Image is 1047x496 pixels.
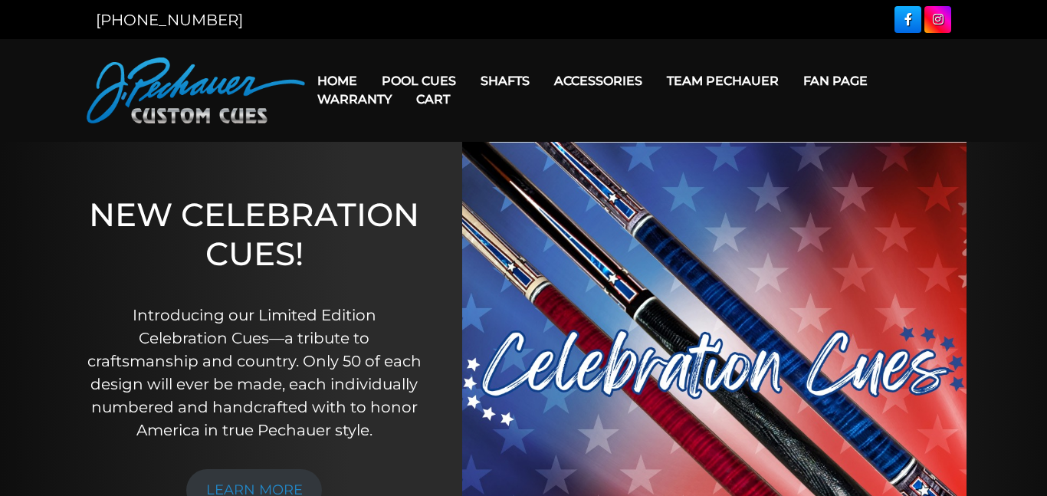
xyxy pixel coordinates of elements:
[86,195,422,282] h1: NEW CELEBRATION CUES!
[542,61,655,100] a: Accessories
[369,61,468,100] a: Pool Cues
[655,61,791,100] a: Team Pechauer
[87,57,305,123] img: Pechauer Custom Cues
[468,61,542,100] a: Shafts
[86,304,422,442] p: Introducing our Limited Edition Celebration Cues—a tribute to craftsmanship and country. Only 50 ...
[404,80,462,119] a: Cart
[791,61,880,100] a: Fan Page
[305,61,369,100] a: Home
[305,80,404,119] a: Warranty
[96,11,243,29] a: [PHONE_NUMBER]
